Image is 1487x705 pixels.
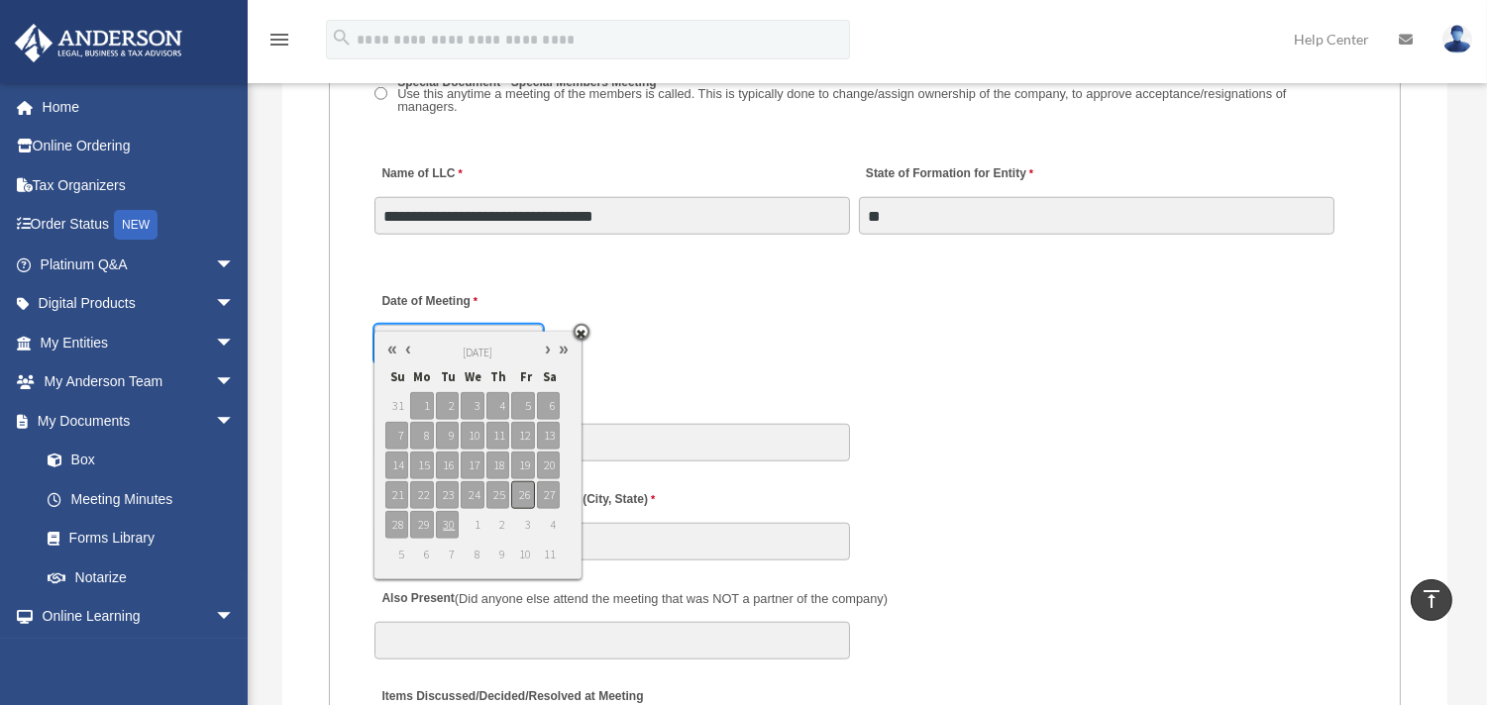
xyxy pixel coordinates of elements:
a: Platinum Q&Aarrow_drop_down [14,245,265,284]
span: 21 [385,481,408,509]
a: menu [267,35,291,51]
div: NEW [114,210,158,240]
a: Order StatusNEW [14,205,265,246]
span: 29 [410,511,433,539]
span: Tu [436,364,459,390]
span: 18 [486,452,509,479]
span: 9 [486,541,509,568]
a: Tax Organizers [14,165,265,205]
span: arrow_drop_down [215,597,255,638]
a: Online Learningarrow_drop_down [14,597,265,637]
span: 13 [537,422,560,450]
span: 5 [511,392,534,420]
span: 2 [436,392,459,420]
span: 31 [385,392,408,420]
span: 24 [461,481,483,509]
label: Special Document - Special Members Meeting [391,74,1355,118]
label: State of Formation for Entity [859,160,1038,187]
span: 25 [486,481,509,509]
label: Name of LLC [374,160,467,187]
a: Box [28,441,265,480]
span: 1 [461,511,483,539]
span: 10 [461,422,483,450]
a: Digital Productsarrow_drop_down [14,284,265,324]
span: 12 [511,422,534,450]
span: 1 [410,392,433,420]
a: Notarize [28,557,265,597]
label: Also Present [374,585,893,612]
span: 27 [537,481,560,509]
span: 7 [436,541,459,568]
span: 28 [385,511,408,539]
a: Online Ordering [14,127,265,166]
i: menu [267,28,291,51]
span: 8 [461,541,483,568]
span: Fr [511,364,534,390]
span: arrow_drop_down [215,284,255,325]
span: Mo [410,364,433,390]
a: My Entitiesarrow_drop_down [14,323,265,362]
span: 26 [511,481,534,509]
span: 4 [537,511,560,539]
label: Date of Meeting [374,289,563,316]
span: 22 [410,481,433,509]
span: 14 [385,452,408,479]
span: 6 [537,392,560,420]
span: 15 [410,452,433,479]
span: (Did anyone else attend the meeting that was NOT a partner of the company) [455,591,888,606]
a: Forms Library [28,519,265,558]
span: 3 [461,392,483,420]
span: Use this anytime a meeting of the members is called. This is typically done to change/assign owne... [397,86,1286,114]
img: Anderson Advisors Platinum Portal [9,24,188,62]
span: 9 [436,422,459,450]
a: Meeting Minutes [28,479,255,519]
span: 23 [436,481,459,509]
span: 17 [461,452,483,479]
span: 30 [436,511,459,539]
span: 20 [537,452,560,479]
span: 8 [410,422,433,450]
span: arrow_drop_down [215,362,255,403]
img: User Pic [1442,25,1472,53]
span: 11 [537,541,560,568]
span: 11 [486,422,509,450]
span: 19 [511,452,534,479]
span: arrow_drop_down [215,636,255,676]
span: arrow_drop_down [215,245,255,285]
span: We [461,364,483,390]
a: Home [14,87,265,127]
span: 5 [385,541,408,568]
a: My Documentsarrow_drop_down [14,401,265,441]
span: 2 [486,511,509,539]
a: My Anderson Teamarrow_drop_down [14,362,265,402]
span: 16 [436,452,459,479]
span: 7 [385,422,408,450]
i: search [331,27,353,49]
span: arrow_drop_down [215,401,255,442]
span: 3 [511,511,534,539]
span: Sa [537,364,560,390]
span: 10 [511,541,534,568]
span: arrow_drop_down [215,323,255,363]
span: 4 [486,392,509,420]
span: Th [486,364,509,390]
span: 6 [410,541,433,568]
a: Billingarrow_drop_down [14,636,265,675]
span: Su [385,364,408,390]
a: vertical_align_top [1411,579,1452,621]
i: vertical_align_top [1420,587,1443,611]
span: [DATE] [464,346,493,359]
